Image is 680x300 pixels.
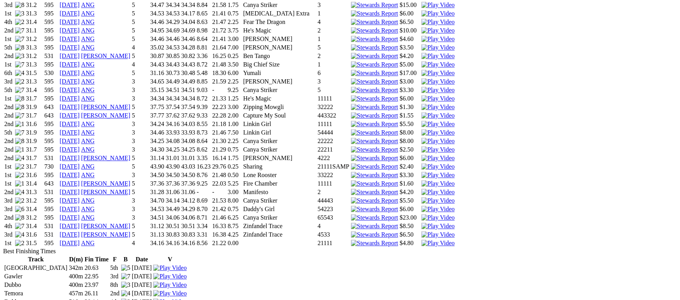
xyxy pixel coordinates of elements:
[227,69,242,77] td: 6.00
[4,27,14,34] td: 2nd
[81,206,95,212] a: ANG
[150,1,164,9] td: 34.47
[317,35,350,43] td: 1
[60,121,80,127] a: [DATE]
[196,44,211,51] td: 8.81
[421,104,455,110] a: View replay
[132,61,149,68] td: 4
[4,1,14,9] td: 3rd
[212,1,226,9] td: 21.58
[421,206,455,213] img: Play Video
[196,69,211,77] td: 5.48
[132,44,149,51] td: 4
[15,27,24,34] img: 7
[81,87,95,93] a: ANG
[227,10,242,17] td: 0.75
[227,61,242,68] td: 3.50
[421,129,455,136] a: View replay
[399,61,420,68] td: $5.00
[15,214,24,221] img: 8
[399,44,420,51] td: $3.50
[60,53,80,59] a: [DATE]
[351,155,398,162] img: Stewards Report
[26,61,43,68] td: 31.3
[212,10,226,17] td: 21.41
[181,61,195,68] td: 34.43
[44,1,59,9] td: 595
[15,121,24,128] img: 1
[421,112,455,119] img: Play Video
[26,18,43,26] td: 31.4
[15,36,24,43] img: 7
[165,69,180,77] td: 30.73
[351,10,398,17] img: Stewards Report
[60,70,80,76] a: [DATE]
[4,69,14,77] td: 6th
[421,146,455,153] a: View replay
[15,87,24,94] img: 7
[165,18,180,26] td: 34.29
[351,138,398,145] img: Stewards Report
[421,53,455,59] a: View replay
[351,104,398,111] img: Stewards Report
[196,61,211,68] td: 8.72
[243,35,316,43] td: [PERSON_NAME]
[351,189,398,196] img: Stewards Report
[44,10,59,17] td: 595
[421,231,455,238] img: Play Video
[421,138,455,145] img: Play Video
[15,180,24,187] img: 1
[351,180,398,187] img: Stewards Report
[60,27,80,34] a: [DATE]
[15,44,24,51] img: 8
[351,61,398,68] img: Stewards Report
[81,146,95,153] a: ANG
[4,10,14,17] td: 1st
[181,69,195,77] td: 30.48
[81,138,95,144] a: ANG
[121,273,130,280] img: 7
[421,70,455,76] a: View replay
[81,27,95,34] a: ANG
[421,163,455,170] a: View replay
[81,240,95,246] a: ANG
[421,155,455,161] a: View replay
[399,1,420,9] td: $15.00
[399,10,420,17] td: $6.00
[60,44,80,51] a: [DATE]
[60,197,80,204] a: [DATE]
[243,27,316,34] td: He's Magic
[60,36,80,42] a: [DATE]
[60,2,80,8] a: [DATE]
[196,1,211,9] td: 8.84
[181,52,195,60] td: 30.82
[351,129,398,136] img: Stewards Report
[153,264,187,271] a: View replay
[421,44,455,51] img: Play Video
[165,10,180,17] td: 34.53
[421,27,455,34] a: View replay
[421,95,455,102] a: View replay
[196,18,211,26] td: 8.63
[60,87,80,93] a: [DATE]
[150,52,164,60] td: 30.87
[181,35,195,43] td: 34.46
[81,223,130,229] a: [PERSON_NAME]
[421,87,455,94] img: Play Video
[15,189,24,196] img: 4
[60,95,80,102] a: [DATE]
[4,52,14,60] td: 2nd
[60,163,80,170] a: [DATE]
[421,189,455,195] a: View replay
[351,172,398,179] img: Stewards Report
[81,78,95,85] a: ANG
[81,197,95,204] a: ANG
[60,240,80,246] a: [DATE]
[196,35,211,43] td: 8.64
[121,281,130,288] img: 3
[227,18,242,26] td: 2.25
[132,52,149,60] td: 5
[317,1,350,9] td: 3
[81,36,95,42] a: ANG
[181,44,195,51] td: 34.28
